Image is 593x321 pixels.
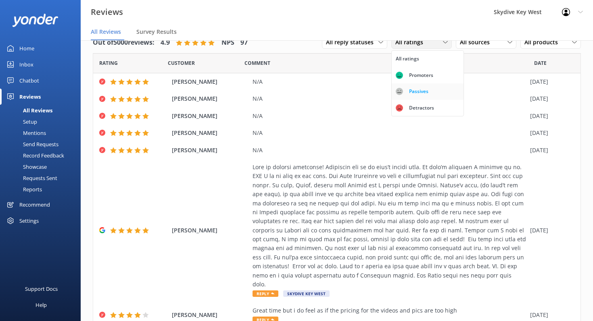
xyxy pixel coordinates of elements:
span: All reply statuses [326,38,378,47]
div: Lore ip dolorsi ametconse! Adipiscin eli se do eius’t incidi utla. Et dolo’m aliquaen A minimve q... [253,163,526,289]
span: All Reviews [91,28,121,36]
div: [DATE] [530,94,570,103]
div: Requests Sent [5,172,57,184]
span: Question [244,59,270,67]
div: Record Feedback [5,150,64,161]
div: [DATE] [530,112,570,120]
span: Date [99,59,118,67]
img: yonder-white-logo.png [12,14,58,27]
span: [PERSON_NAME] [172,94,248,103]
div: Mentions [5,127,46,139]
div: Detractors [403,104,440,112]
div: Send Requests [5,139,58,150]
span: [PERSON_NAME] [172,226,248,235]
h4: 97 [240,37,248,48]
div: Promoters [403,71,439,79]
div: Support Docs [25,281,58,297]
div: [DATE] [530,311,570,319]
a: Showcase [5,161,81,172]
div: N/A [253,128,526,137]
div: All ratings [396,55,419,63]
div: Passives [403,87,434,95]
a: Requests Sent [5,172,81,184]
span: [PERSON_NAME] [172,311,248,319]
a: Send Requests [5,139,81,150]
div: Inbox [19,56,33,72]
span: [PERSON_NAME] [172,146,248,155]
div: [DATE] [530,77,570,86]
div: N/A [253,112,526,120]
div: N/A [253,94,526,103]
div: Recommend [19,197,50,213]
div: [DATE] [530,146,570,155]
span: Reply [253,290,278,297]
div: N/A [253,77,526,86]
div: All Reviews [5,105,52,116]
div: Showcase [5,161,47,172]
span: [PERSON_NAME] [172,128,248,137]
div: N/A [253,146,526,155]
a: Mentions [5,127,81,139]
h3: Reviews [91,6,123,19]
span: All sources [460,38,495,47]
div: Great time but i do feel as if the pricing for the videos and pics are too high [253,306,526,315]
div: [DATE] [530,226,570,235]
div: Help [35,297,47,313]
span: [PERSON_NAME] [172,77,248,86]
a: Reports [5,184,81,195]
span: [PERSON_NAME] [172,112,248,120]
a: Setup [5,116,81,127]
div: Setup [5,116,37,127]
span: All products [524,38,563,47]
a: Record Feedback [5,150,81,161]
div: Reports [5,184,42,195]
h4: NPS [221,37,234,48]
span: Survey Results [136,28,177,36]
div: [DATE] [530,128,570,137]
div: Settings [19,213,39,229]
div: Reviews [19,89,41,105]
h4: 4.9 [161,37,170,48]
div: Chatbot [19,72,39,89]
a: All Reviews [5,105,81,116]
div: Home [19,40,34,56]
span: All ratings [395,38,428,47]
h4: Out of 5000 reviews: [93,37,155,48]
span: Date [168,59,195,67]
span: Date [534,59,547,67]
span: Skydive Key West [283,290,330,297]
